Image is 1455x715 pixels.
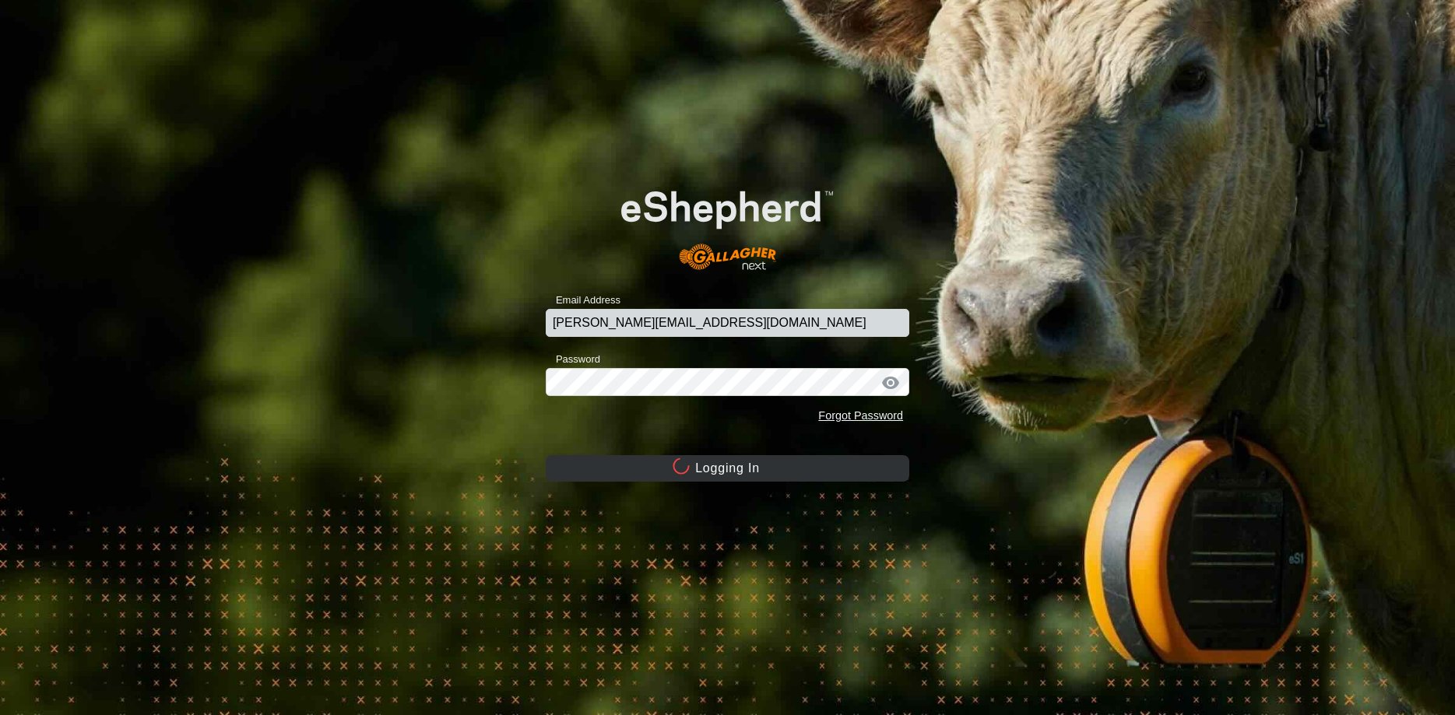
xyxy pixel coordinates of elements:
label: Password [546,352,600,367]
label: Email Address [546,293,620,308]
img: E-shepherd Logo [582,160,873,284]
input: Email Address [546,309,909,337]
button: Logging In [546,455,909,482]
a: Forgot Password [818,409,903,422]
